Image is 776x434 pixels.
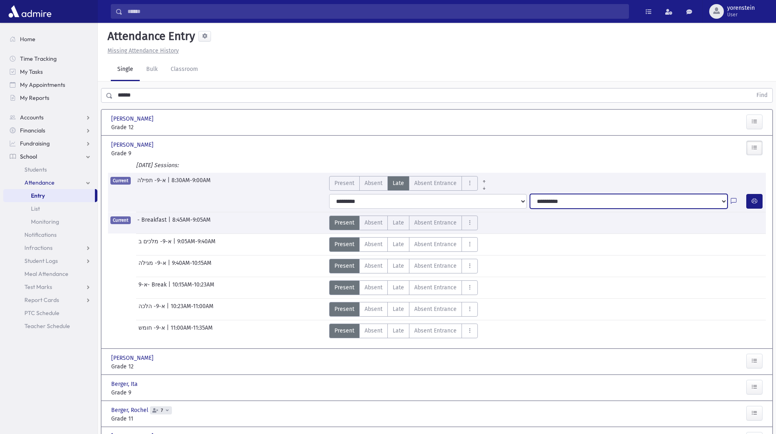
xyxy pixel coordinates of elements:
[167,176,171,191] span: |
[393,326,404,335] span: Late
[111,58,140,81] a: Single
[329,237,478,252] div: AttTypes
[168,216,172,230] span: |
[110,216,131,224] span: Current
[171,176,211,191] span: 8:30AM-9:00AM
[138,280,168,295] span: א-9- Break
[3,319,97,333] a: Teacher Schedule
[111,388,213,397] span: Grade 9
[172,280,214,295] span: 10:15AM-10:23AM
[414,326,457,335] span: Absent Entrance
[329,302,478,317] div: AttTypes
[20,35,35,43] span: Home
[20,68,43,75] span: My Tasks
[111,141,155,149] span: [PERSON_NAME]
[365,326,383,335] span: Absent
[414,262,457,270] span: Absent Entrance
[20,55,57,62] span: Time Tracking
[104,29,195,43] h5: Attendance Entry
[20,153,37,160] span: School
[3,215,97,228] a: Monitoring
[20,94,49,101] span: My Reports
[164,58,204,81] a: Classroom
[3,137,97,150] a: Fundraising
[478,183,490,189] a: All Later
[334,283,354,292] span: Present
[393,283,404,292] span: Late
[20,114,44,121] span: Accounts
[365,218,383,227] span: Absent
[173,237,177,252] span: |
[365,305,383,313] span: Absent
[111,115,155,123] span: [PERSON_NAME]
[24,166,47,173] span: Students
[334,218,354,227] span: Present
[334,326,354,335] span: Present
[727,11,755,18] span: User
[3,228,97,241] a: Notifications
[3,267,97,280] a: Meal Attendance
[334,240,354,249] span: Present
[3,124,97,137] a: Financials
[365,240,383,249] span: Absent
[3,52,97,65] a: Time Tracking
[20,140,50,147] span: Fundraising
[3,150,97,163] a: School
[414,240,457,249] span: Absent Entrance
[31,192,45,199] span: Entry
[172,259,211,273] span: 9:40AM-10:15AM
[110,177,131,185] span: Current
[393,218,404,227] span: Late
[752,88,772,102] button: Find
[177,237,215,252] span: 9:05AM-9:40AM
[3,78,97,91] a: My Appointments
[727,5,755,11] span: yorenstein
[24,270,68,278] span: Meal Attendance
[136,162,178,169] i: [DATE] Sessions:
[104,47,179,54] a: Missing Attendance History
[329,216,478,230] div: AttTypes
[329,280,478,295] div: AttTypes
[111,414,213,423] span: Grade 11
[172,216,211,230] span: 8:45AM-9:05AM
[393,179,404,187] span: Late
[7,3,53,20] img: AdmirePro
[138,237,173,252] span: א-9- מלכים ב
[3,91,97,104] a: My Reports
[329,259,478,273] div: AttTypes
[111,406,150,414] span: Berger, Rochel
[3,111,97,124] a: Accounts
[31,218,59,225] span: Monitoring
[171,302,213,317] span: 10:23AM-11:00AM
[137,176,167,191] span: א-9- תפילה
[123,4,629,19] input: Search
[168,259,172,273] span: |
[414,305,457,313] span: Absent Entrance
[365,179,383,187] span: Absent
[334,262,354,270] span: Present
[140,58,164,81] a: Bulk
[3,65,97,78] a: My Tasks
[3,241,97,254] a: Infractions
[24,179,55,186] span: Attendance
[334,179,354,187] span: Present
[138,259,168,273] span: א-9- מגילה
[24,309,59,317] span: PTC Schedule
[3,293,97,306] a: Report Cards
[3,202,97,215] a: List
[24,257,58,264] span: Student Logs
[137,216,168,230] span: - Breakfast
[20,81,65,88] span: My Appointments
[159,408,165,413] span: 7
[3,254,97,267] a: Student Logs
[167,324,171,338] span: |
[31,205,40,212] span: List
[478,176,490,183] a: All Prior
[329,324,478,338] div: AttTypes
[138,324,167,338] span: א-9- חומש
[171,324,213,338] span: 11:00AM-11:35AM
[414,218,457,227] span: Absent Entrance
[111,354,155,362] span: [PERSON_NAME]
[138,302,167,317] span: א-9- הלכה
[3,163,97,176] a: Students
